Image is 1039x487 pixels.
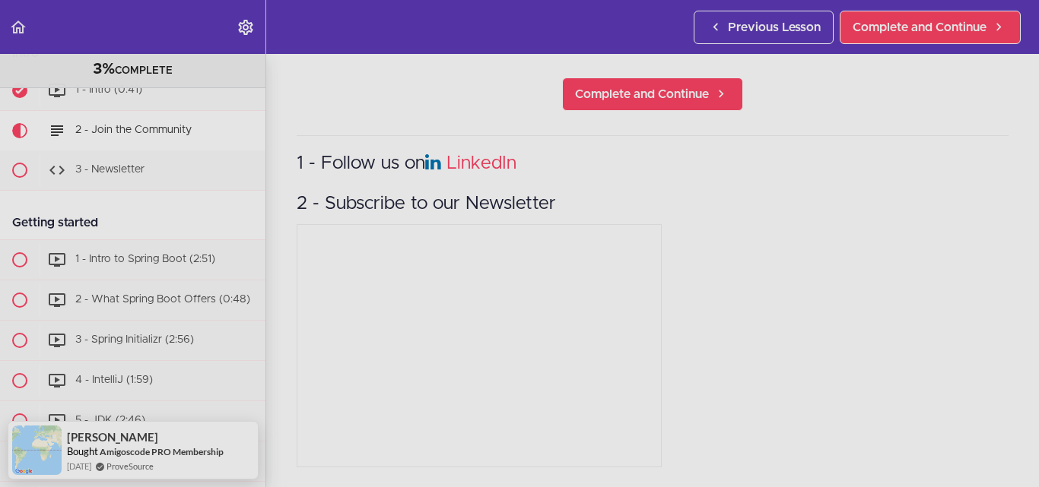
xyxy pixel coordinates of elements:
[75,164,145,175] span: 3 - Newsletter
[446,154,516,172] a: LinkedIn
[840,11,1021,44] a: Complete and Continue
[106,460,154,473] a: ProveSource
[12,425,62,475] img: provesource social proof notification image
[75,375,153,385] span: 4 - IntelliJ (1:59)
[297,191,1009,217] h3: 2 - Subscribe to our Newsletter
[67,445,98,457] span: Bought
[728,18,821,36] span: Previous Lesson
[75,415,145,425] span: 5 - JDK (2:46)
[575,85,709,103] span: Complete and Continue
[237,18,255,36] svg: Settings Menu
[562,77,743,111] a: Complete and Continue
[853,18,987,36] span: Complete and Continue
[93,62,115,77] span: 3%
[75,334,194,345] span: 3 - Spring Initializr (2:56)
[75,254,215,264] span: 1 - Intro to Spring Boot (2:51)
[100,446,224,457] a: Amigoscode PRO Membership
[19,60,246,80] div: COMPLETE
[9,18,27,36] svg: Back to course curriculum
[75,84,142,95] span: 1 - Intro (0:41)
[75,125,192,135] span: 2 - Join the Community
[67,460,91,473] span: [DATE]
[297,151,1009,176] h3: 1 - Follow us on
[67,431,158,444] span: [PERSON_NAME]
[694,11,834,44] a: Previous Lesson
[75,294,250,305] span: 2 - What Spring Boot Offers (0:48)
